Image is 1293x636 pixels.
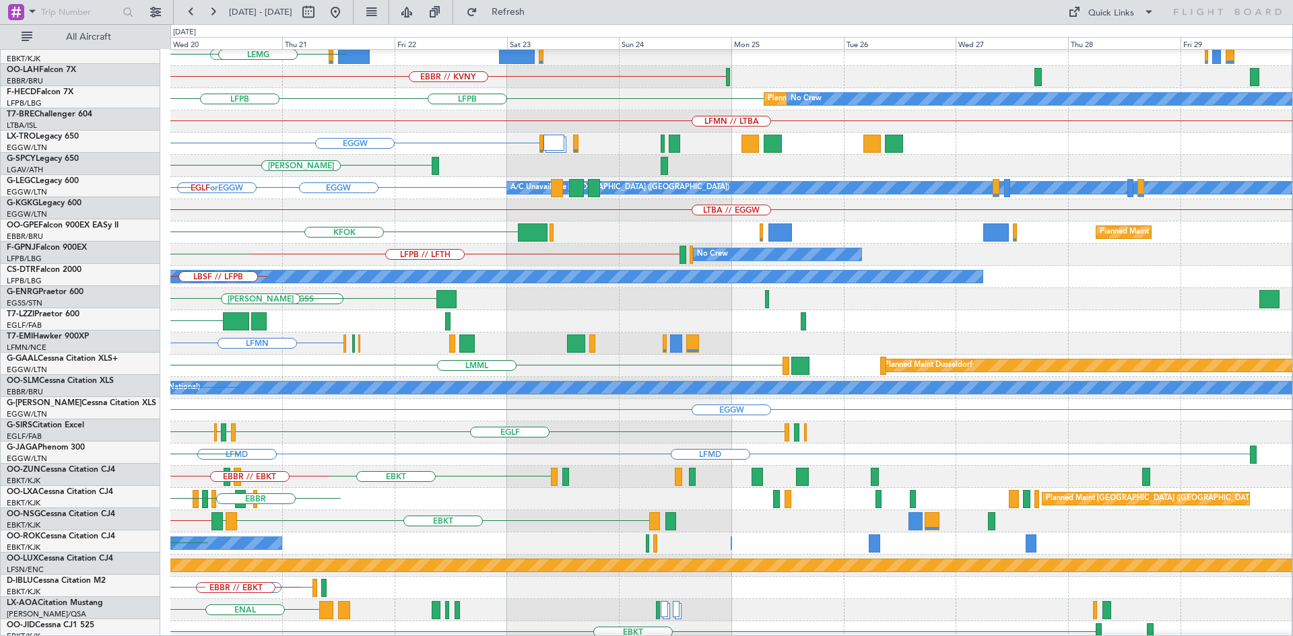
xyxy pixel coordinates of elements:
div: Planned Maint [GEOGRAPHIC_DATA] ([GEOGRAPHIC_DATA]) [768,89,980,109]
span: [DATE] - [DATE] [229,6,292,18]
a: OO-SLMCessna Citation XLS [7,377,114,385]
a: EBKT/KJK [7,520,40,530]
span: G-ENRG [7,288,38,296]
div: Sun 24 [619,37,731,49]
span: OO-JID [7,621,35,629]
div: A/C Unavailable [GEOGRAPHIC_DATA] ([GEOGRAPHIC_DATA]) [510,178,729,198]
span: OO-SLM [7,377,39,385]
div: Planned Maint [GEOGRAPHIC_DATA] ([GEOGRAPHIC_DATA] National) [1046,489,1290,509]
a: LGAV/ATH [7,165,43,175]
a: OO-ROKCessna Citation CJ4 [7,532,115,540]
input: Trip Number [41,2,119,22]
a: G-[PERSON_NAME]Cessna Citation XLS [7,399,156,407]
div: Thu 21 [282,37,395,49]
div: No Crew [697,244,728,264]
span: G-KGKG [7,199,38,207]
a: G-GAALCessna Citation XLS+ [7,355,118,363]
a: EBBR/BRU [7,232,43,242]
a: G-SIRSCitation Excel [7,421,84,429]
a: EGGW/LTN [7,209,47,219]
a: CS-DTRFalcon 2000 [7,266,81,274]
div: No Crew [791,89,822,109]
span: T7-BRE [7,110,34,118]
a: EGSS/STN [7,298,42,308]
span: G-JAGA [7,444,38,452]
a: D-IBLUCessna Citation M2 [7,577,106,585]
a: EBKT/KJK [7,542,40,553]
span: OO-LUX [7,555,38,563]
button: Quick Links [1061,1,1161,23]
div: [DATE] [173,27,196,38]
a: EBKT/KJK [7,54,40,64]
a: EGGW/LTN [7,187,47,197]
a: OO-NSGCessna Citation CJ4 [7,510,115,518]
a: LX-TROLegacy 650 [7,133,79,141]
a: LFSN/ENC [7,565,44,575]
button: Refresh [460,1,541,23]
div: Fri 29 [1181,37,1293,49]
div: Planned Maint Dusseldorf [884,355,972,376]
span: T7-LZZI [7,310,34,318]
a: EBKT/KJK [7,498,40,508]
div: Quick Links [1088,7,1134,20]
a: OO-ZUNCessna Citation CJ4 [7,466,115,474]
span: G-LEGC [7,177,36,185]
a: T7-BREChallenger 604 [7,110,92,118]
span: F-HECD [7,88,36,96]
a: G-LEGCLegacy 600 [7,177,79,185]
a: LFMN/NCE [7,343,46,353]
a: LFPB/LBG [7,98,42,108]
div: Wed 27 [956,37,1068,49]
a: G-ENRGPraetor 600 [7,288,84,296]
span: D-IBLU [7,577,33,585]
a: G-SPCYLegacy 650 [7,155,79,163]
a: OO-LUXCessna Citation CJ4 [7,555,113,563]
span: T7-EMI [7,332,33,341]
a: EGGW/LTN [7,409,47,419]
span: G-SIRS [7,421,32,429]
span: Refresh [480,7,537,17]
span: OO-LAH [7,66,39,74]
a: F-GPNJFalcon 900EX [7,244,87,252]
span: G-SPCY [7,155,36,163]
a: OO-GPEFalcon 900EX EASy II [7,221,119,229]
a: OO-LXACessna Citation CJ4 [7,488,113,496]
span: LX-TRO [7,133,36,141]
a: G-KGKGLegacy 600 [7,199,81,207]
a: G-JAGAPhenom 300 [7,444,85,452]
a: OO-LAHFalcon 7X [7,66,76,74]
a: EBBR/BRU [7,387,43,397]
span: OO-ROK [7,532,40,540]
a: LTBA/ISL [7,120,37,131]
span: All Aircraft [35,32,142,42]
span: G-[PERSON_NAME] [7,399,81,407]
a: EGLF/FAB [7,320,42,330]
span: G-GAAL [7,355,38,363]
span: OO-LXA [7,488,38,496]
span: CS-DTR [7,266,36,274]
a: LX-AOACitation Mustang [7,599,103,607]
span: OO-NSG [7,510,40,518]
a: EGGW/LTN [7,143,47,153]
a: EGLF/FAB [7,431,42,441]
a: EBKT/KJK [7,587,40,597]
a: [PERSON_NAME]/QSA [7,609,86,619]
a: LFPB/LBG [7,254,42,264]
span: F-GPNJ [7,244,36,252]
a: EGGW/LTN [7,454,47,464]
a: EGGW/LTN [7,365,47,375]
div: Thu 28 [1068,37,1181,49]
div: Mon 25 [731,37,844,49]
span: OO-ZUN [7,466,40,474]
span: LX-AOA [7,599,38,607]
span: OO-GPE [7,221,38,229]
a: OO-JIDCessna CJ1 525 [7,621,94,629]
a: T7-LZZIPraetor 600 [7,310,79,318]
a: T7-EMIHawker 900XP [7,332,89,341]
button: All Aircraft [15,26,146,48]
div: Sat 23 [507,37,620,49]
a: F-HECDFalcon 7X [7,88,73,96]
a: LFPB/LBG [7,276,42,286]
a: EBBR/BRU [7,76,43,86]
div: Fri 22 [395,37,507,49]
